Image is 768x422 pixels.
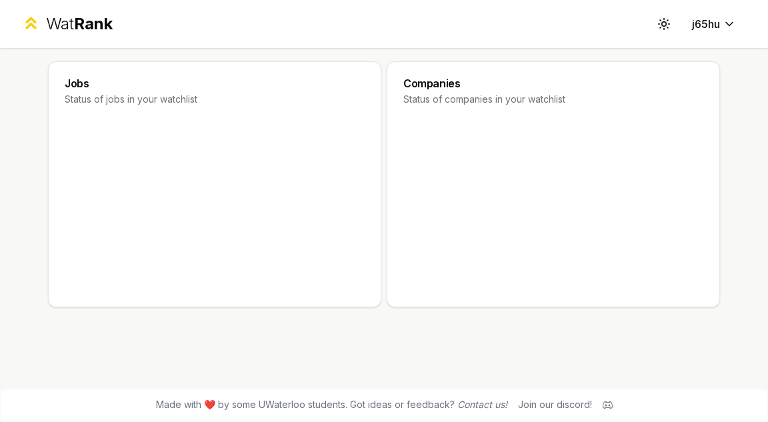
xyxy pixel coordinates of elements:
[46,13,113,35] div: Wat
[692,16,720,32] span: j65hu
[457,399,507,410] a: Contact us!
[403,93,703,106] p: Status of companies in your watchlist
[65,93,365,106] p: Status of jobs in your watchlist
[518,398,592,411] div: Join our discord!
[74,14,113,33] span: Rank
[21,13,113,35] a: WatRank
[403,78,703,89] h3: Companies
[156,398,507,411] span: Made with ❤️ by some UWaterloo students. Got ideas or feedback?
[681,12,747,36] button: j65hu
[65,78,365,89] h3: Jobs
